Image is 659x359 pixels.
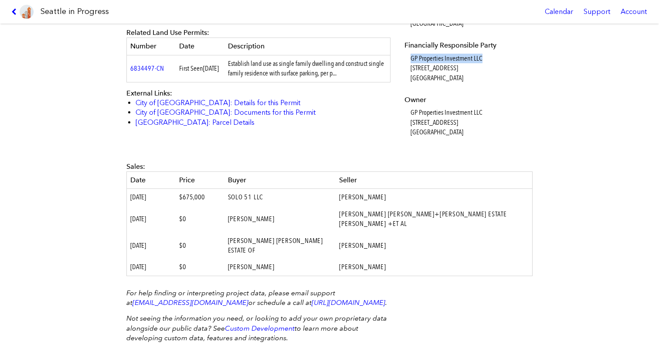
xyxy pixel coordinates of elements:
dt: Financially Responsible Party [404,41,530,50]
td: $0 [176,206,224,232]
span: Related Land Use Permits: [126,28,209,37]
td: $0 [176,232,224,259]
span: [DATE] [130,241,146,250]
span: [DATE] [203,64,219,72]
td: [PERSON_NAME] [PERSON_NAME] ESTATE OF [224,232,336,259]
th: Buyer [224,171,336,188]
td: [PERSON_NAME] [336,259,532,276]
td: [PERSON_NAME] [336,232,532,259]
th: Seller [336,171,532,188]
em: Not seeing the information you need, or looking to add your own proprietary data alongside our pu... [126,314,387,342]
th: Date [176,38,224,55]
td: $675,000 [176,189,224,206]
td: SOLO 51 LLC [224,189,336,206]
a: [GEOGRAPHIC_DATA]: Parcel Details [136,118,255,127]
td: First Seen [176,55,224,82]
dd: GP Properties Investment LLC [STREET_ADDRESS] [GEOGRAPHIC_DATA] [411,108,530,137]
th: Price [176,171,224,188]
a: City of [GEOGRAPHIC_DATA]: Details for this Permit [136,99,300,107]
div: Sales: [126,162,533,171]
th: Number [127,38,176,55]
em: For help finding or interpreting project data, please email support at or schedule a call at . [126,289,387,307]
a: 6834497-CN [130,64,164,72]
h1: Seattle in Progress [41,6,109,17]
span: [DATE] [130,215,146,223]
td: [PERSON_NAME] [336,189,532,206]
span: External Links: [126,89,172,97]
td: [PERSON_NAME] [PERSON_NAME]+[PERSON_NAME] ESTATE [PERSON_NAME] +ET AL [336,206,532,232]
dd: GP Properties Investment LLC [STREET_ADDRESS] [GEOGRAPHIC_DATA] [411,54,530,83]
a: City of [GEOGRAPHIC_DATA]: Documents for this Permit [136,108,316,116]
th: Description [224,38,391,55]
dt: Owner [404,95,530,105]
td: $0 [176,259,224,276]
th: Date [127,171,176,188]
span: [DATE] [130,263,146,271]
a: [URL][DOMAIN_NAME] [312,298,385,307]
span: [DATE] [130,193,146,201]
td: Establish land use as single family dwelling and construct single family residence with surface p... [224,55,391,82]
td: [PERSON_NAME] [224,206,336,232]
img: favicon-96x96.png [20,5,34,19]
td: [PERSON_NAME] [224,259,336,276]
a: Custom Development [225,324,295,332]
a: [EMAIL_ADDRESS][DOMAIN_NAME] [132,298,248,307]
